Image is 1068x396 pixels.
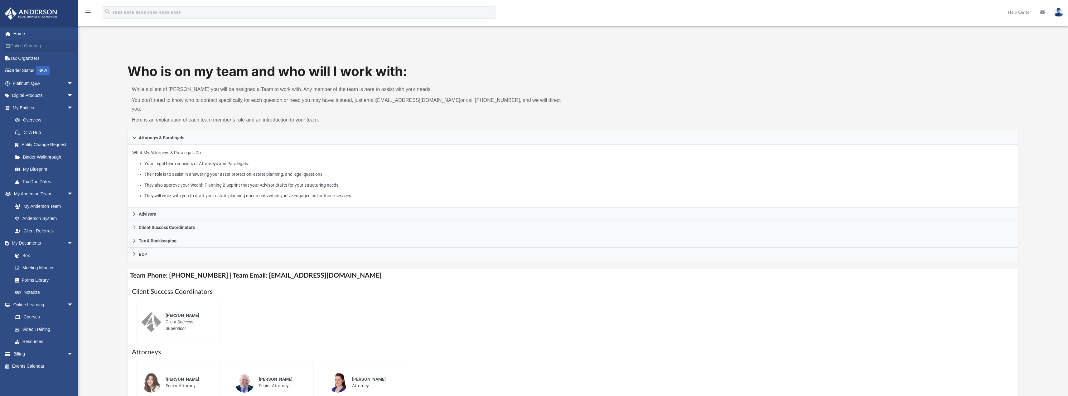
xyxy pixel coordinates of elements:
[4,348,83,360] a: Billingarrow_drop_down
[67,89,80,102] span: arrow_drop_down
[128,221,1019,234] a: Client Success Coordinators
[4,77,83,89] a: Platinum Q&Aarrow_drop_down
[84,9,92,16] i: menu
[132,348,1014,357] h1: Attorneys
[36,66,50,75] div: NEW
[9,126,83,139] a: CTA Hub
[132,85,569,94] p: While a client of [PERSON_NAME] you will be assigned a Team to work with. Any member of the team ...
[132,287,1014,296] h1: Client Success Coordinators
[144,160,1014,168] li: Your Legal team consists of Attorneys and Paralegals.
[9,114,83,126] a: Overview
[328,373,348,393] img: thumbnail
[9,336,80,348] a: Resources
[9,163,80,176] a: My Blueprint
[141,373,161,393] img: thumbnail
[9,225,80,237] a: Client Referrals
[348,372,402,394] div: Attorney
[4,64,83,77] a: Order StatusNEW
[9,262,80,274] a: Meeting Minutes
[352,377,386,382] span: [PERSON_NAME]
[132,96,569,113] p: You don’t need to know who to contact specifically for each question or need you may have; instea...
[259,377,292,382] span: [PERSON_NAME]
[4,27,83,40] a: Home
[132,116,569,124] p: Here is an explanation of each team member’s role and an introduction to your team.
[4,89,83,102] a: Digital Productsarrow_drop_down
[67,102,80,114] span: arrow_drop_down
[128,269,1019,283] h4: Team Phone: [PHONE_NUMBER] | Team Email: [EMAIL_ADDRESS][DOMAIN_NAME]
[9,274,76,286] a: Forms Library
[67,188,80,201] span: arrow_drop_down
[234,373,254,393] img: thumbnail
[128,145,1019,208] div: Attorneys & Paralegals
[1054,8,1063,17] img: User Pic
[4,40,83,52] a: Online Ordering
[4,102,83,114] a: My Entitiesarrow_drop_down
[84,12,92,16] a: menu
[141,312,161,332] img: thumbnail
[104,8,111,15] i: search
[139,212,156,216] span: Advisors
[161,372,216,394] div: Senior Attorney
[128,131,1019,145] a: Attorneys & Paralegals
[132,149,1014,200] p: What My Attorneys & Paralegals Do:
[128,248,1019,261] a: BCP
[9,323,76,336] a: Video Training
[9,200,76,212] a: My Anderson Team
[139,225,195,230] span: Client Success Coordinators
[4,237,80,250] a: My Documentsarrow_drop_down
[376,98,460,103] a: [EMAIL_ADDRESS][DOMAIN_NAME]
[128,62,1019,81] h1: Who is on my team and who will I work with:
[9,311,80,323] a: Courses
[4,298,80,311] a: Online Learningarrow_drop_down
[128,208,1019,221] a: Advisors
[144,170,1014,178] li: Their role is to assist in answering your asset protection, estate planning, and legal questions.
[3,7,59,20] img: Anderson Advisors Platinum Portal
[144,181,1014,189] li: They also approve your Wealth Planning Blueprint that your Advisor drafts for your structuring ne...
[139,136,184,140] span: Attorneys & Paralegals
[9,139,83,151] a: Entity Change Request
[67,298,80,311] span: arrow_drop_down
[128,234,1019,248] a: Tax & Bookkeeping
[4,360,83,373] a: Events Calendar
[144,192,1014,200] li: They will work with you to draft your estate planning documents when you’ve engaged us for those ...
[139,239,176,243] span: Tax & Bookkeeping
[4,52,83,64] a: Tax Organizers
[166,377,199,382] span: [PERSON_NAME]
[67,77,80,90] span: arrow_drop_down
[67,237,80,250] span: arrow_drop_down
[9,286,80,299] a: Notarize
[254,372,309,394] div: Senior Attorney
[4,188,80,200] a: My Anderson Teamarrow_drop_down
[9,249,76,262] a: Box
[166,313,199,318] span: [PERSON_NAME]
[9,212,80,225] a: Anderson System
[161,308,216,336] div: Client Success Supervisor
[9,175,83,188] a: Tax Due Dates
[67,348,80,360] span: arrow_drop_down
[9,151,83,163] a: Binder Walkthrough
[139,252,147,256] span: BCP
